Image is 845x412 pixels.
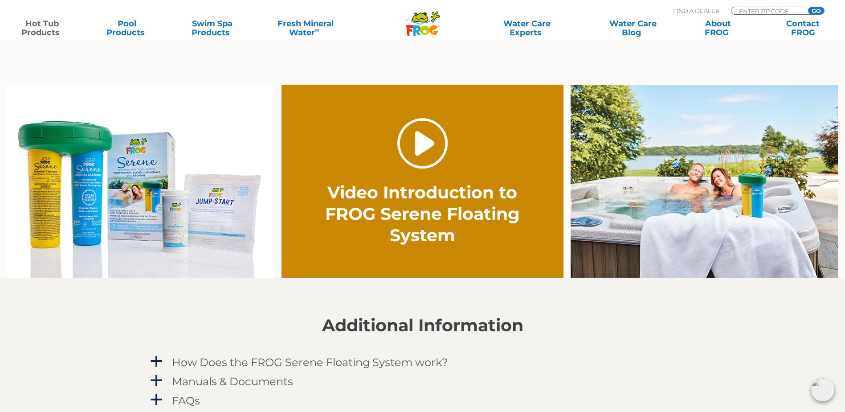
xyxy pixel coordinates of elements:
h2: Video Introduction to FROG Serene Floating System [324,182,521,246]
span: a [150,374,163,387]
img: openIcon [811,378,834,401]
a: AboutFROG [685,19,751,37]
a: a How Does the FROG Serene Floating System work? [149,354,697,371]
a: ContactFROG [770,19,836,37]
a: Swim SpaProducts [179,19,245,37]
a: PoolProducts [94,19,160,37]
p: Find A Dealer [673,7,719,15]
img: serene-family [7,85,274,278]
a: Hot TubProducts [9,19,75,37]
a: Fresh MineralWater∞ [264,19,347,37]
input: Zip Code Form [738,7,798,15]
h2: Additional Information [149,316,697,335]
a: a Manuals & Documents [149,373,697,390]
a: Play Video [397,118,448,169]
a: a FAQs [149,392,697,409]
h4: Manuals & Documents [172,375,293,387]
h4: FAQs [172,395,200,407]
h4: How Does the FROG Serene Floating System work? [172,356,448,368]
input: GO [808,7,824,14]
span: a [150,393,163,407]
a: Water CareExperts [474,19,581,37]
span: a [150,355,163,368]
sup: ∞ [315,26,319,33]
img: serene-floater-hottub [571,85,838,278]
a: Water CareBlog [600,19,666,37]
